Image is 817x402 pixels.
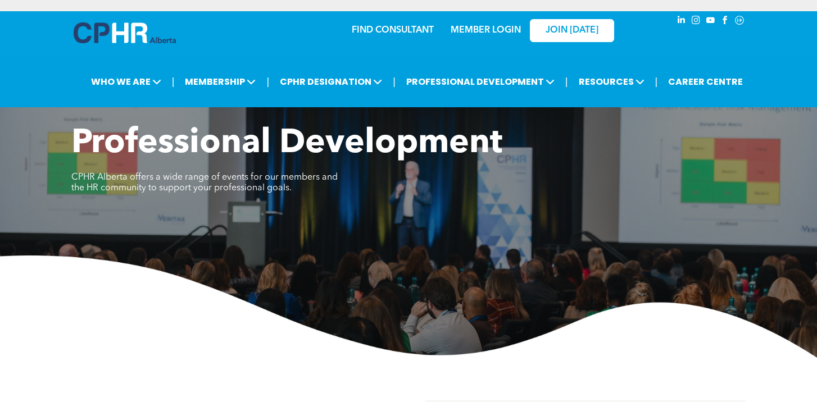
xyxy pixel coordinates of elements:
a: FIND CONSULTANT [352,26,434,35]
img: A blue and white logo for cp alberta [74,22,176,43]
span: PROFESSIONAL DEVELOPMENT [403,71,558,92]
li: | [565,70,568,93]
a: linkedin [675,14,687,29]
li: | [266,70,269,93]
li: | [655,70,658,93]
span: CPHR Alberta offers a wide range of events for our members and the HR community to support your p... [71,173,338,193]
a: MEMBER LOGIN [451,26,521,35]
span: CPHR DESIGNATION [276,71,385,92]
span: JOIN [DATE] [546,25,598,36]
li: | [393,70,396,93]
span: Professional Development [71,127,502,161]
li: | [172,70,175,93]
a: JOIN [DATE] [530,19,614,42]
a: facebook [719,14,731,29]
a: youtube [704,14,716,29]
a: instagram [689,14,702,29]
span: MEMBERSHIP [181,71,259,92]
span: RESOURCES [575,71,648,92]
a: CAREER CENTRE [665,71,746,92]
span: WHO WE ARE [88,71,165,92]
a: Social network [733,14,746,29]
